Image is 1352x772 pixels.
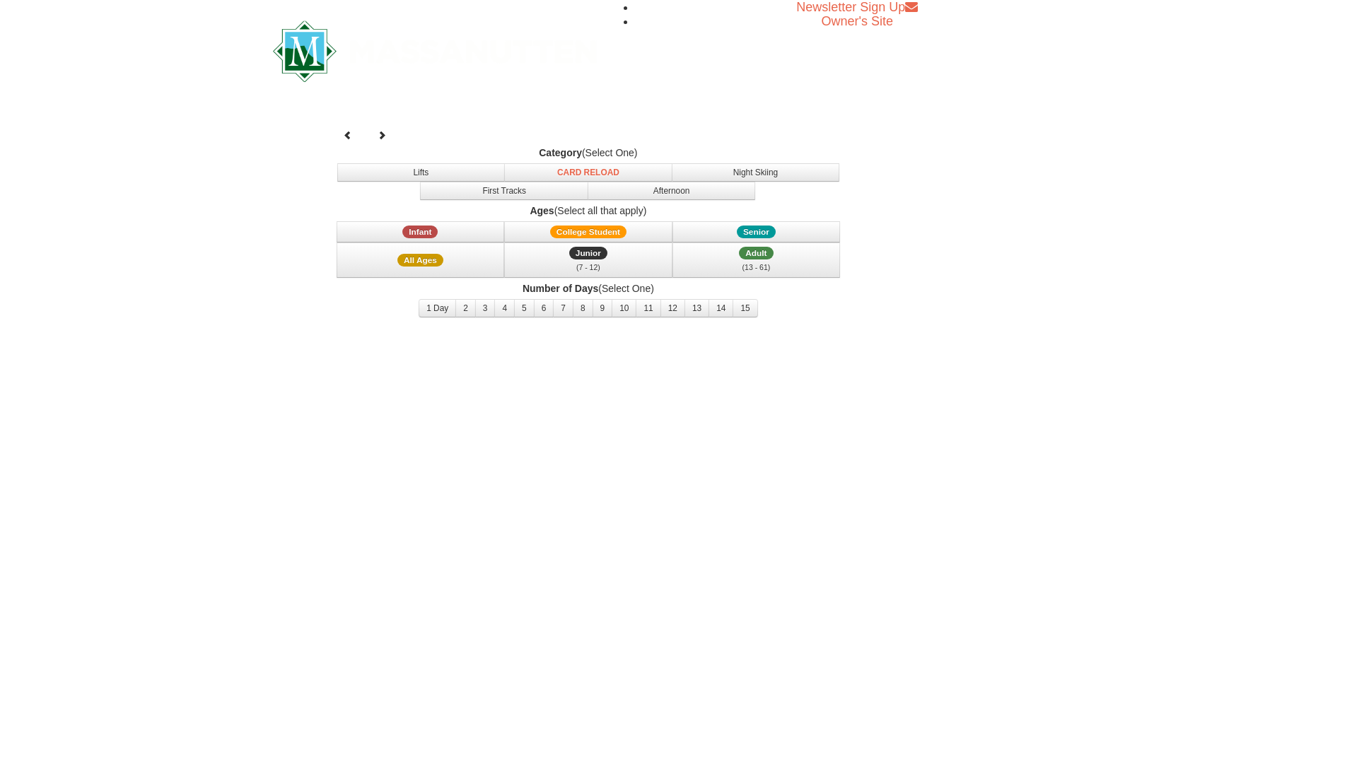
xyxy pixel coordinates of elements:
button: 9 [593,299,613,317]
span: Infant [402,226,438,238]
button: 5 [514,299,535,317]
strong: Category [539,147,582,158]
span: All Ages [397,254,443,267]
span: Junior [569,247,607,259]
button: 3 [475,299,496,317]
button: Card Reload [504,163,672,182]
button: 8 [573,299,593,317]
span: College Student [550,226,627,238]
button: 15 [733,299,757,317]
button: First Tracks [420,182,588,200]
div: (13 - 61) [682,260,832,274]
span: Adult [739,247,773,259]
a: Owner's Site [822,14,893,28]
strong: Number of Days [523,283,598,294]
button: All Ages [337,242,505,278]
button: 12 [660,299,685,317]
button: 6 [534,299,554,317]
button: Night Skiing [672,163,840,182]
button: 14 [709,299,733,317]
button: Infant [337,221,505,242]
button: Senior [672,221,841,242]
button: 11 [636,299,660,317]
button: 2 [455,299,476,317]
label: (Select all that apply) [334,204,843,218]
strong: Ages [530,205,554,216]
button: College Student [504,221,672,242]
button: 10 [612,299,636,317]
label: (Select One) [334,281,843,296]
div: (7 - 12) [513,260,663,274]
button: Adult (13 - 61) [672,242,841,278]
span: Senior [737,226,776,238]
button: 1 Day [419,299,456,317]
label: (Select One) [334,146,843,160]
button: Afternoon [588,182,756,200]
button: 13 [684,299,709,317]
a: Massanutten Resort [273,33,597,66]
button: 7 [553,299,573,317]
button: 4 [494,299,515,317]
button: Lifts [337,163,506,182]
button: Junior (7 - 12) [504,242,672,278]
img: Massanutten Resort Logo [273,21,597,82]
